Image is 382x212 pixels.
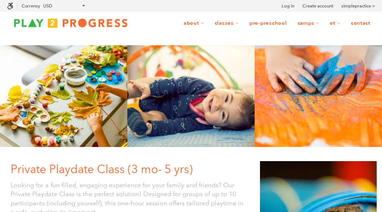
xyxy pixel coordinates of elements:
a: Create account [302,2,333,10]
a: Pre-Preschool [245,17,291,30]
a: simplepractice > [341,2,375,10]
a: Camps [293,17,324,30]
a: Log in [282,2,294,10]
a: Contact [346,17,375,30]
a: Classes [210,17,243,30]
a: About [179,17,209,30]
a: OT [325,17,345,30]
label: Currency [22,3,40,8]
img: Play2Progress logo [7,16,134,30]
h1: Private Playdate Class (3 mo- 5 yrs) [11,161,249,177]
